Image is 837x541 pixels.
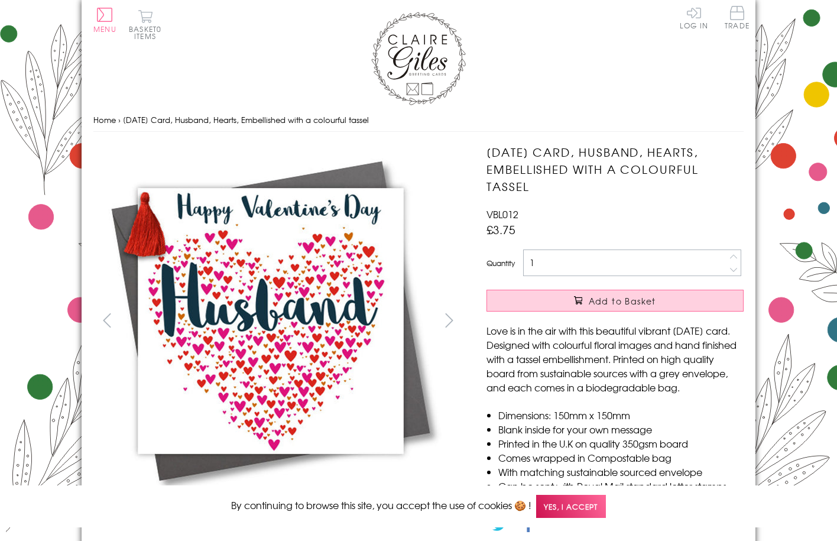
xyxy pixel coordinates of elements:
span: Trade [725,6,750,29]
span: Yes, I accept [536,495,606,518]
h1: [DATE] Card, Husband, Hearts, Embellished with a colourful tassel [486,144,744,195]
p: Love is in the air with this beautiful vibrant [DATE] card. Designed with colourful floral images... [486,323,744,394]
a: Log In [680,6,708,29]
span: [DATE] Card, Husband, Hearts, Embellished with a colourful tassel [123,114,369,125]
li: Printed in the U.K on quality 350gsm board [498,436,744,451]
button: Menu [93,8,116,33]
li: Blank inside for your own message [498,422,744,436]
li: Can be sent with Royal Mail standard letter stamps [498,479,744,493]
button: Add to Basket [486,290,744,312]
img: Valentine's Day Card, Husband, Hearts, Embellished with a colourful tassel [463,144,817,498]
li: Dimensions: 150mm x 150mm [498,408,744,422]
span: Add to Basket [589,295,656,307]
li: Comes wrapped in Compostable bag [498,451,744,465]
span: 0 items [134,24,161,41]
img: Valentine's Day Card, Husband, Hearts, Embellished with a colourful tassel [93,144,448,498]
nav: breadcrumbs [93,108,744,132]
a: Trade [725,6,750,31]
button: prev [93,307,120,333]
span: › [118,114,121,125]
li: With matching sustainable sourced envelope [498,465,744,479]
span: £3.75 [486,221,515,238]
button: Basket0 items [129,9,161,40]
img: Claire Giles Greetings Cards [371,12,466,105]
label: Quantity [486,258,515,268]
a: Home [93,114,116,125]
span: VBL012 [486,207,518,221]
span: Menu [93,24,116,34]
button: next [436,307,463,333]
